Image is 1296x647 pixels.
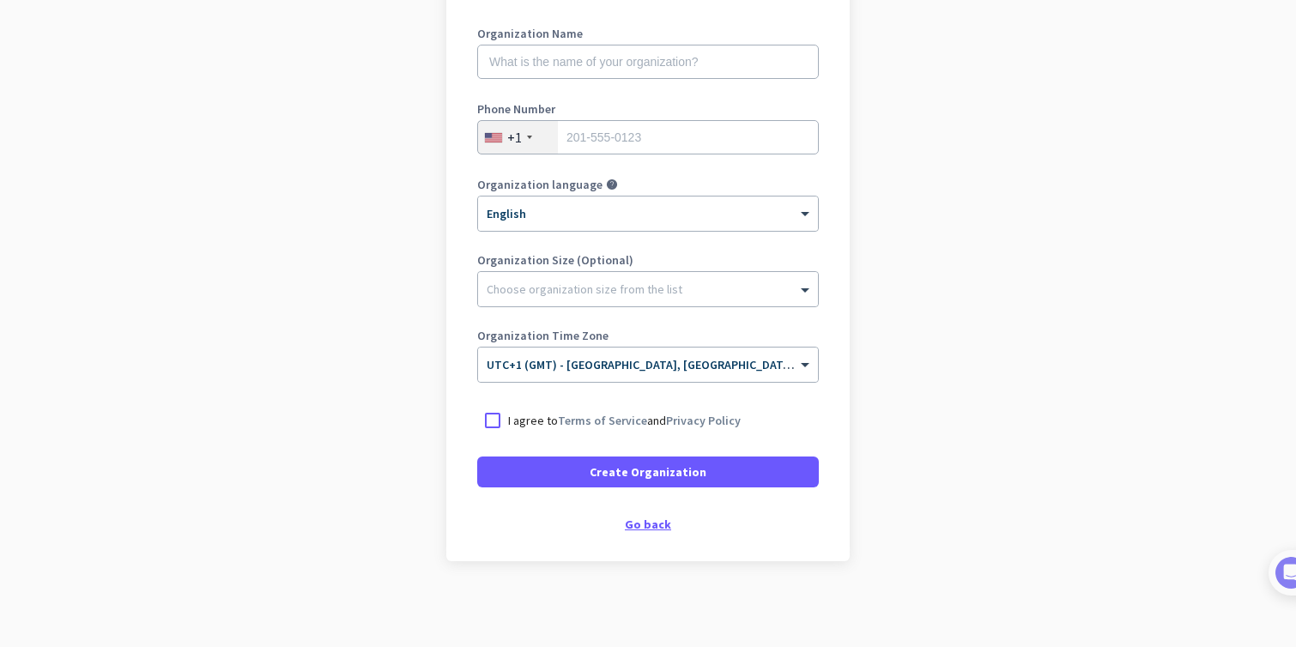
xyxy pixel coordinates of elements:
[606,178,618,190] i: help
[477,254,819,266] label: Organization Size (Optional)
[477,178,603,190] label: Organization language
[477,120,819,154] input: 201-555-0123
[477,27,819,39] label: Organization Name
[558,413,647,428] a: Terms of Service
[507,129,522,146] div: +1
[590,463,706,481] span: Create Organization
[477,518,819,530] div: Go back
[477,45,819,79] input: What is the name of your organization?
[508,412,741,429] p: I agree to and
[477,330,819,342] label: Organization Time Zone
[477,103,819,115] label: Phone Number
[477,457,819,487] button: Create Organization
[666,413,741,428] a: Privacy Policy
